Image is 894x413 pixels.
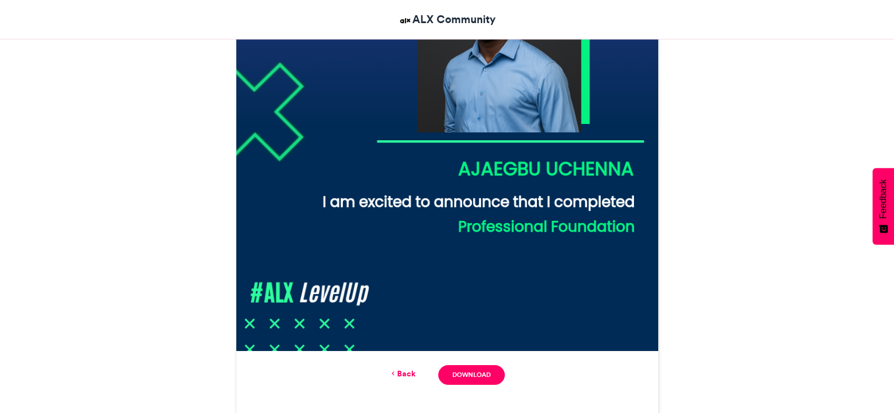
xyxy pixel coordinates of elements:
a: ALX Community [398,11,496,28]
a: Back [389,368,416,380]
img: ALX Community [398,14,412,28]
button: Feedback - Show survey [873,168,894,245]
a: Download [438,365,504,385]
span: Feedback [878,179,888,219]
